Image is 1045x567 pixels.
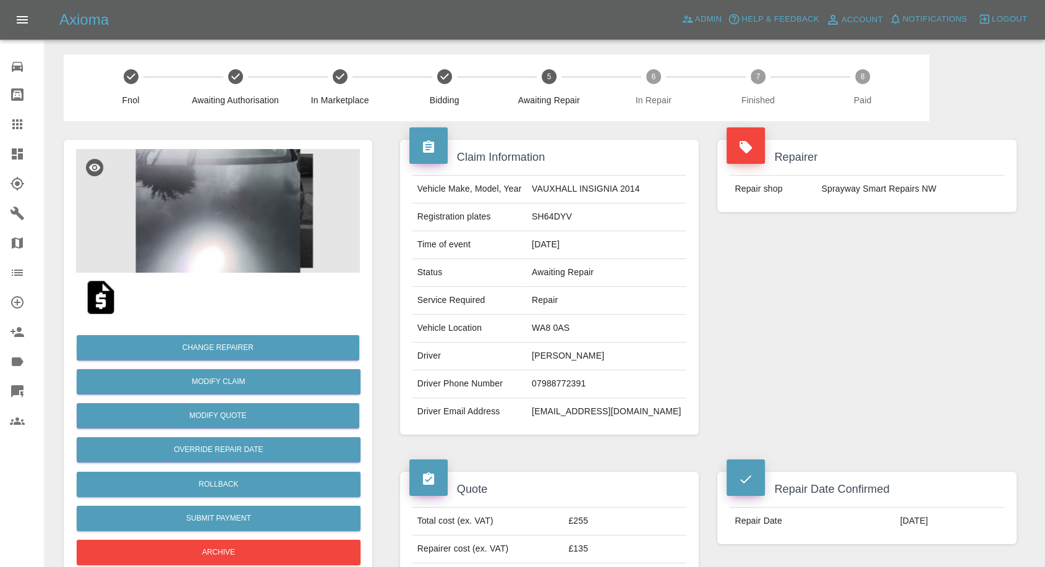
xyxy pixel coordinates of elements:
span: Paid [815,94,910,106]
span: Finished [710,94,805,106]
td: Repairer cost (ex. VAT) [412,535,564,563]
span: Awaiting Authorisation [188,94,283,106]
td: Vehicle Make, Model, Year [412,176,527,203]
td: [EMAIL_ADDRESS][DOMAIN_NAME] [527,398,686,425]
a: Modify Claim [77,369,360,394]
a: Account [822,10,886,30]
td: £135 [563,535,686,563]
h4: Repair Date Confirmed [727,481,1007,498]
td: 07988772391 [527,370,686,398]
button: Archive [77,540,360,565]
span: Admin [695,12,722,27]
td: Repair Date [730,508,895,535]
td: [DATE] [895,508,1004,535]
td: [DATE] [527,231,686,259]
button: Modify Quote [77,403,359,428]
td: [PERSON_NAME] [527,343,686,370]
td: Repair [527,287,686,315]
button: Change Repairer [77,335,359,360]
span: Awaiting Repair [501,94,596,106]
td: Service Required [412,287,527,315]
button: Logout [975,10,1030,29]
td: Total cost (ex. VAT) [412,508,564,535]
h4: Quote [409,481,690,498]
text: 7 [756,72,760,81]
button: Rollback [77,472,360,497]
td: Time of event [412,231,527,259]
td: Status [412,259,527,287]
button: Override Repair Date [77,437,360,463]
td: Driver Email Address [412,398,527,425]
span: In Repair [606,94,701,106]
span: Fnol [83,94,178,106]
td: Sprayway Smart Repairs NW [816,176,1004,203]
td: SH64DYV [527,203,686,231]
td: WA8 0AS [527,315,686,343]
td: Vehicle Location [412,315,527,343]
span: Logout [992,12,1027,27]
h4: Repairer [727,149,1007,166]
button: Notifications [886,10,970,29]
span: Account [842,13,883,27]
button: Submit Payment [77,506,360,531]
h5: Axioma [59,10,109,30]
text: 5 [547,72,551,81]
button: Open drawer [7,5,37,35]
td: Driver [412,343,527,370]
span: Help & Feedback [741,12,819,27]
text: 6 [651,72,655,81]
span: In Marketplace [292,94,387,106]
img: 57ffe29b-81ef-4990-ae21-94efcaad68fd [76,149,360,273]
h4: Claim Information [409,149,690,166]
td: VAUXHALL INSIGNIA 2014 [527,176,686,203]
text: 8 [861,72,865,81]
td: Awaiting Repair [527,259,686,287]
td: Driver Phone Number [412,370,527,398]
td: Repair shop [730,176,816,203]
button: Help & Feedback [725,10,822,29]
span: Notifications [903,12,967,27]
td: Registration plates [412,203,527,231]
td: £255 [563,508,686,535]
span: Bidding [397,94,492,106]
img: qt_1S7uIjA4aDea5wMjxt9151UF [81,278,121,317]
a: Admin [678,10,725,29]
